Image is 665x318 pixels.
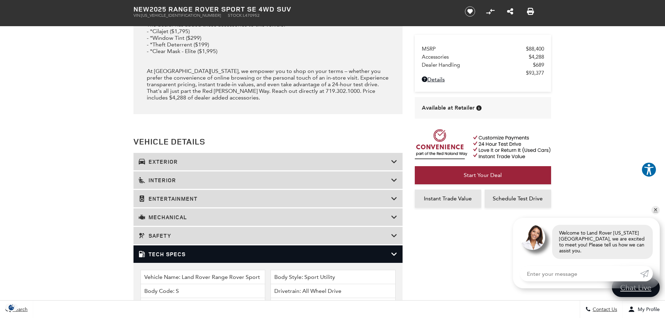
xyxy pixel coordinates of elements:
li: Base Curb Weight: 5090 [270,298,396,312]
a: Details [422,76,544,83]
span: L470952 [243,13,260,18]
li: Vehicle Name: Land Rover Range Rover Sport [140,270,266,284]
button: Compare Vehicle [485,6,496,17]
h1: 2025 Range Rover Sport SE 4WD SUV [133,5,453,13]
img: Opt-Out Icon [3,304,20,311]
a: Dealer Handling $689 [422,62,544,68]
a: $93,377 [422,70,544,76]
span: $93,377 [526,70,544,76]
a: Print this New 2025 Range Rover Sport SE 4WD SUV [527,7,534,16]
img: Agent profile photo [520,225,545,250]
span: Instant Trade Value [424,195,472,202]
li: Body Code: S [140,284,266,298]
a: Accessories $4,288 [422,54,544,60]
h3: Exterior [139,158,391,165]
li: Body Style: Sport Utility [270,270,396,284]
span: Start Your Deal [464,172,502,178]
span: Available at Retailer [422,104,475,112]
h3: Interior [139,177,391,184]
span: $689 [533,62,544,68]
li: Drivetrain: All Wheel Drive [270,284,396,298]
a: Share this New 2025 Range Rover Sport SE 4WD SUV [507,7,513,16]
button: Save vehicle [462,6,478,17]
aside: Accessibility Help Desk [641,162,657,179]
input: Enter your message [520,266,640,281]
span: [US_VEHICLE_IDENTIFICATION_NUMBER] [141,13,221,18]
div: Welcome to Land Rover [US_STATE][GEOGRAPHIC_DATA], we are excited to meet you! Please tell us how... [552,225,653,259]
span: My Profile [635,306,660,312]
a: Schedule Test Drive [485,190,551,208]
section: Click to Open Cookie Consent Modal [3,304,20,311]
h3: Tech Specs [139,251,391,258]
span: VIN: [133,13,141,18]
li: Passenger Capacity: 5 [140,298,266,312]
h3: Entertainment [139,195,391,202]
h3: Mechanical [139,214,391,221]
h2: Vehicle Details [133,135,403,148]
a: Instant Trade Value [415,190,481,208]
a: MSRP $88,400 [422,46,544,52]
span: $4,288 [529,54,544,60]
span: $88,400 [526,46,544,52]
strong: New [133,4,150,14]
h3: Safety [139,232,391,239]
button: Open user profile menu [623,301,665,318]
button: Explore your accessibility options [641,162,657,177]
span: Accessories [422,54,529,60]
a: Start Your Deal [415,166,551,184]
a: Submit [640,266,653,281]
span: MSRP [422,46,526,52]
div: Vehicle is in stock and ready for immediate delivery. Due to demand, availability is subject to c... [476,105,482,111]
span: Schedule Test Drive [493,195,543,202]
span: Stock: [228,13,243,18]
span: Dealer Handling [422,62,533,68]
span: Contact Us [591,306,617,312]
